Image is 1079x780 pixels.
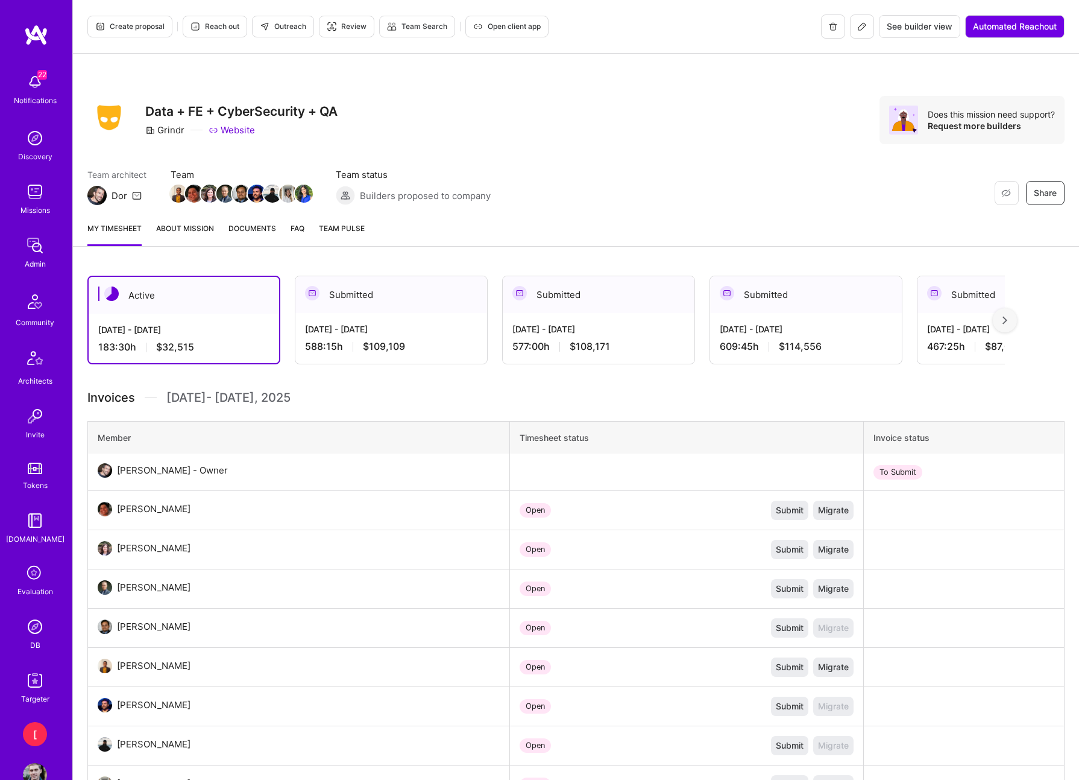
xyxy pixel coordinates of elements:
[260,21,306,32] span: Outreach
[771,501,808,520] button: Submit
[512,323,685,335] div: [DATE] - [DATE]
[465,16,549,37] button: Open client app
[873,465,922,480] div: To Submit
[24,562,46,585] i: icon SelectionTeam
[864,422,1065,454] th: Invoice status
[23,668,47,693] img: Skill Targeter
[23,126,47,150] img: discovery
[117,502,190,516] div: [PERSON_NAME]
[319,222,365,246] a: Team Pulse
[720,323,892,335] div: [DATE] - [DATE]
[98,698,112,712] img: User Avatar
[202,183,218,204] a: Team Member Avatar
[520,582,551,596] div: Open
[145,125,155,135] i: icon CompanyGray
[776,504,804,516] span: Submit
[23,233,47,258] img: admin teamwork
[965,15,1065,38] button: Automated Reachout
[87,101,131,134] img: Company Logo
[87,388,135,407] span: Invoices
[171,168,312,181] span: Team
[228,222,276,235] span: Documents
[232,185,250,203] img: Team Member Avatar
[305,340,477,353] div: 588:15 h
[387,21,447,32] span: Team Search
[319,224,365,233] span: Team Pulse
[985,340,1022,353] span: $87,049
[379,16,455,37] button: Team Search
[88,422,510,454] th: Member
[14,94,57,107] div: Notifications
[1026,181,1065,205] button: Share
[20,722,50,746] a: [
[776,740,804,752] span: Submit
[1002,316,1007,325] img: right
[1034,187,1057,199] span: Share
[520,621,551,635] div: Open
[520,503,551,518] div: Open
[520,738,551,753] div: Open
[776,583,804,595] span: Submit
[710,276,902,313] div: Submitted
[23,404,47,428] img: Invite
[520,660,551,674] div: Open
[26,428,45,441] div: Invite
[720,340,892,353] div: 609:45 h
[20,287,49,316] img: Community
[771,697,808,716] button: Submit
[512,340,685,353] div: 577:00 h
[265,183,280,204] a: Team Member Avatar
[776,544,804,556] span: Submit
[928,120,1055,132] div: Request more builders
[228,222,276,246] a: Documents
[98,580,112,595] img: User Avatar
[1001,188,1011,198] i: icon EyeClosed
[305,286,319,300] img: Submitted
[779,340,822,353] span: $114,556
[201,185,219,203] img: Team Member Avatar
[23,615,47,639] img: Admin Search
[30,639,40,652] div: DB
[813,658,854,677] button: Migrate
[156,341,194,354] span: $32,515
[145,104,338,119] h3: Data + FE + CyberSecurity + QA
[209,124,255,136] a: Website
[520,542,551,557] div: Open
[171,183,186,204] a: Team Member Avatar
[720,286,734,300] img: Submitted
[95,22,105,31] i: icon Proposal
[928,109,1055,120] div: Does this mission need support?
[503,276,694,313] div: Submitted
[889,106,918,135] img: Avatar
[818,583,849,595] span: Migrate
[295,185,313,203] img: Team Member Avatar
[98,323,269,336] div: [DATE] - [DATE]
[132,191,142,200] i: icon Mail
[473,21,541,32] span: Open client app
[216,185,234,203] img: Team Member Avatar
[21,693,49,705] div: Targeter
[18,150,52,163] div: Discovery
[112,189,127,202] div: Dor
[117,737,190,752] div: [PERSON_NAME]
[98,463,112,478] img: User Avatar
[291,222,304,246] a: FAQ
[23,70,47,94] img: bell
[169,185,187,203] img: Team Member Avatar
[117,580,190,595] div: [PERSON_NAME]
[887,21,952,33] span: See builder view
[776,661,804,673] span: Submit
[249,183,265,204] a: Team Member Avatar
[771,736,808,755] button: Submit
[319,16,374,37] button: Review
[98,541,112,556] img: User Avatar
[117,698,190,712] div: [PERSON_NAME]
[98,737,112,752] img: User Avatar
[252,16,314,37] button: Outreach
[98,502,112,516] img: User Avatar
[512,286,527,300] img: Submitted
[20,346,49,375] img: Architects
[818,661,849,673] span: Migrate
[95,21,165,32] span: Create proposal
[263,185,282,203] img: Team Member Avatar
